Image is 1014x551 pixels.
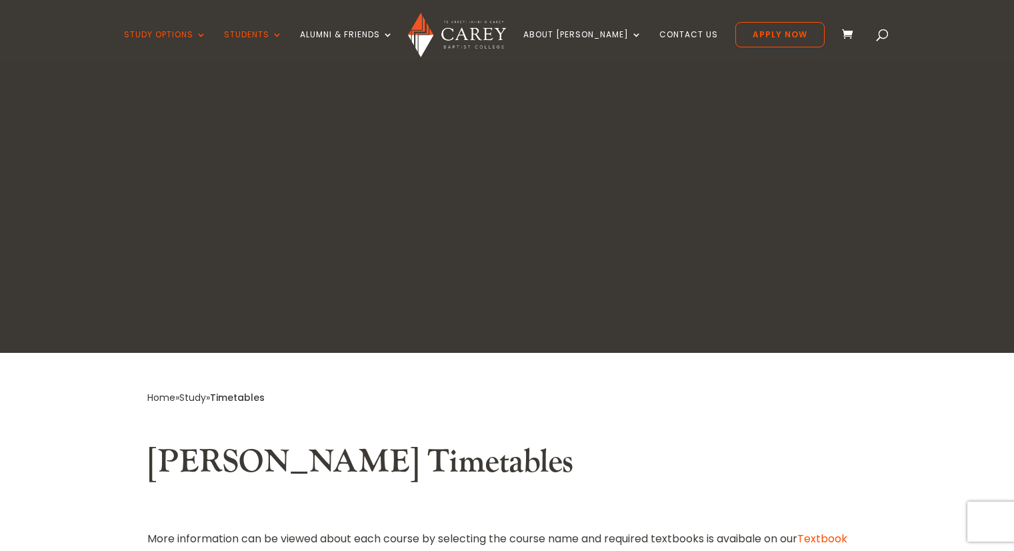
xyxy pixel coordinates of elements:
[408,13,506,57] img: Carey Baptist College
[147,391,265,404] span: » »
[210,391,265,404] span: Timetables
[147,391,175,404] a: Home
[659,30,718,61] a: Contact Us
[300,30,393,61] a: Alumni & Friends
[179,391,206,404] a: Study
[735,22,825,47] a: Apply Now
[523,30,642,61] a: About [PERSON_NAME]
[224,30,283,61] a: Students
[124,30,207,61] a: Study Options
[147,443,867,488] h2: [PERSON_NAME] Timetables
